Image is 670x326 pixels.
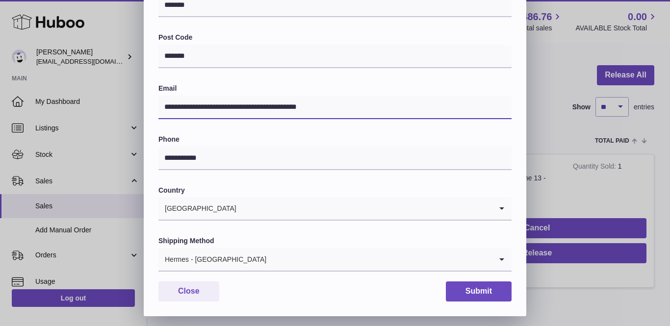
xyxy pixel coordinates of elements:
label: Email [158,84,512,93]
div: Search for option [158,248,512,272]
button: Close [158,281,219,301]
button: Submit [446,281,512,301]
label: Post Code [158,33,512,42]
input: Search for option [237,197,492,220]
label: Phone [158,135,512,144]
input: Search for option [267,248,492,271]
div: Search for option [158,197,512,221]
span: [GEOGRAPHIC_DATA] [158,197,237,220]
label: Country [158,186,512,195]
label: Shipping Method [158,236,512,246]
span: Hermes - [GEOGRAPHIC_DATA] [158,248,267,271]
